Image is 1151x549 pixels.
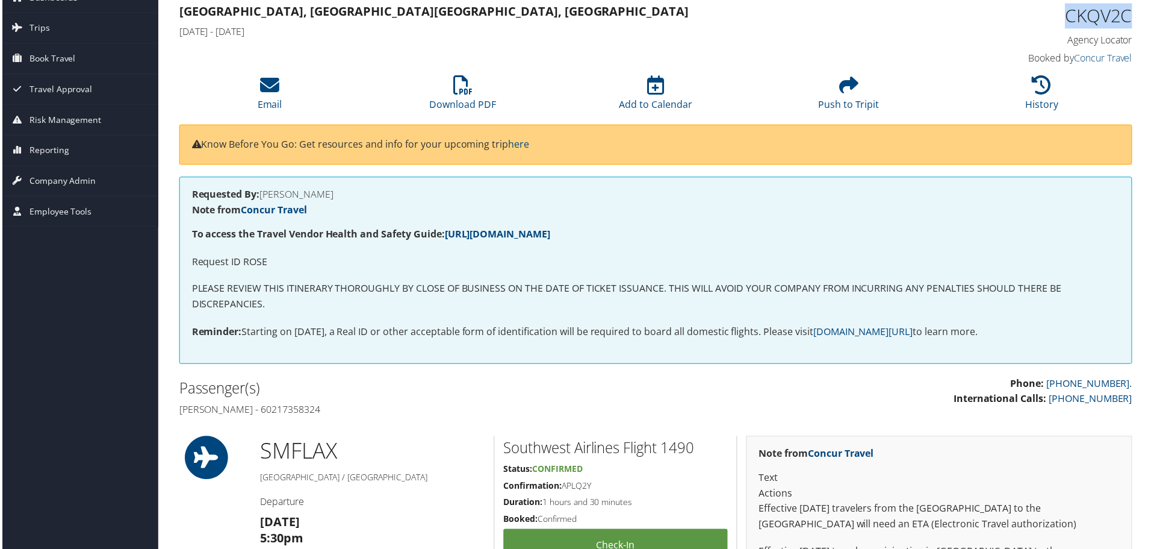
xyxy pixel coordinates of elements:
a: [PHONE_NUMBER]. [1049,378,1135,392]
strong: Reminder: [190,327,240,340]
h4: [PERSON_NAME] [190,190,1122,200]
a: Push to Tripit [819,83,881,111]
p: Text Actions Effective [DATE] travelers from the [GEOGRAPHIC_DATA] to the [GEOGRAPHIC_DATA] will ... [760,472,1122,534]
h5: APLQ2Y [503,482,728,494]
h5: Confirmed [503,515,728,527]
a: Download PDF [429,83,496,111]
h2: Passenger(s) [178,380,647,400]
span: Company Admin [27,167,94,197]
a: Concur Travel [809,449,875,462]
a: [URL][DOMAIN_NAME] [444,228,550,242]
strong: [GEOGRAPHIC_DATA], [GEOGRAPHIC_DATA] [GEOGRAPHIC_DATA], [GEOGRAPHIC_DATA] [178,4,689,20]
a: Concur Travel [240,204,306,218]
a: Concur Travel [1076,52,1135,65]
a: History [1028,83,1061,111]
span: Employee Tools [27,198,90,228]
h2: Southwest Airlines Flight 1490 [503,440,728,460]
a: here [508,139,529,152]
h4: Agency Locator [909,34,1135,47]
span: Confirmed [532,465,583,477]
p: PLEASE REVIEW THIS ITINERARY THOROUGHLY BY CLOSE OF BUSINESS ON THE DATE OF TICKET ISSUANCE. THIS... [190,283,1122,313]
p: Request ID ROSE [190,256,1122,271]
span: Book Travel [27,44,73,74]
h5: 1 hours and 30 minutes [503,498,728,510]
a: [DOMAIN_NAME][URL] [814,327,914,340]
p: Know Before You Go: Get resources and info for your upcoming trip [190,138,1122,154]
span: Risk Management [27,105,99,136]
strong: Note from [190,204,306,218]
h1: CKQV2C [909,4,1135,29]
strong: Confirmation: [503,482,562,494]
strong: Status: [503,465,532,477]
a: Add to Calendar [619,83,693,111]
h4: [DATE] - [DATE] [178,25,891,39]
h1: SMF LAX [259,438,485,468]
strong: International Calls: [955,394,1049,407]
strong: 5:30pm [259,533,302,549]
h4: Departure [259,497,485,510]
a: [PHONE_NUMBER] [1051,394,1135,407]
span: Travel Approval [27,75,90,105]
h4: Booked by [909,52,1135,65]
h5: [GEOGRAPHIC_DATA] / [GEOGRAPHIC_DATA] [259,474,485,486]
span: Trips [27,13,48,43]
p: Starting on [DATE], a Real ID or other acceptable form of identification will be required to boar... [190,326,1122,342]
strong: Requested By: [190,189,258,202]
strong: Note from [760,449,875,462]
h4: [PERSON_NAME] - 60217358324 [178,405,647,418]
strong: Booked: [503,515,538,527]
span: Reporting [27,136,67,166]
strong: [DATE] [259,516,299,532]
a: Email [256,83,281,111]
strong: Duration: [503,498,542,510]
strong: To access the Travel Vendor Health and Safety Guide: [190,228,550,242]
strong: Phone: [1013,378,1046,392]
